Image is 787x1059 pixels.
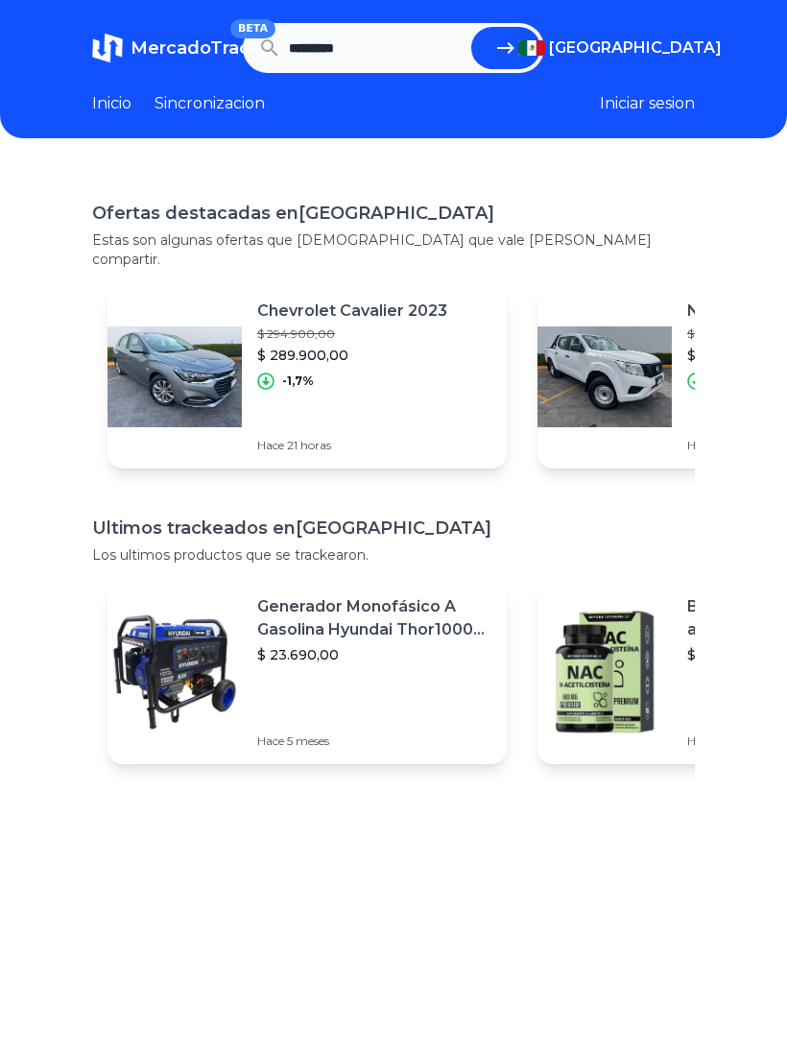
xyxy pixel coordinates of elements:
p: $ 294.900,00 [257,326,447,342]
p: -1,7% [282,373,314,389]
a: Featured imageChevrolet Cavalier 2023$ 294.900,00$ 289.900,00-1,7%Hace 21 horas [107,284,507,469]
a: Sincronizacion [155,92,265,115]
img: Featured image [537,309,672,444]
p: Estas son algunas ofertas que [DEMOGRAPHIC_DATA] que vale [PERSON_NAME] compartir. [92,230,695,269]
p: $ 289.900,00 [257,346,447,365]
h1: Ofertas destacadas en [GEOGRAPHIC_DATA] [92,200,695,227]
a: MercadoTrackBETA [92,33,243,63]
img: Mexico [518,40,545,56]
p: Generador Monofásico A Gasolina Hyundai Thor10000 P 11.5 Kw [257,595,491,641]
button: [GEOGRAPHIC_DATA] [518,36,695,60]
img: MercadoTrack [92,33,123,63]
p: Chevrolet Cavalier 2023 [257,300,447,323]
img: Featured image [107,605,242,739]
img: Featured image [107,309,242,444]
p: $ 23.690,00 [257,645,491,664]
a: Featured imageGenerador Monofásico A Gasolina Hyundai Thor10000 P 11.5 Kw$ 23.690,00Hace 5 meses [107,580,507,764]
a: Inicio [92,92,131,115]
button: Iniciar sesion [600,92,695,115]
img: Featured image [537,605,672,739]
span: [GEOGRAPHIC_DATA] [549,36,722,60]
p: Los ultimos productos que se trackearon. [92,545,695,565]
h1: Ultimos trackeados en [GEOGRAPHIC_DATA] [92,515,695,542]
p: Hace 21 horas [257,438,447,453]
span: BETA [230,19,275,38]
span: MercadoTrack [131,37,260,59]
p: Hace 5 meses [257,734,491,749]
